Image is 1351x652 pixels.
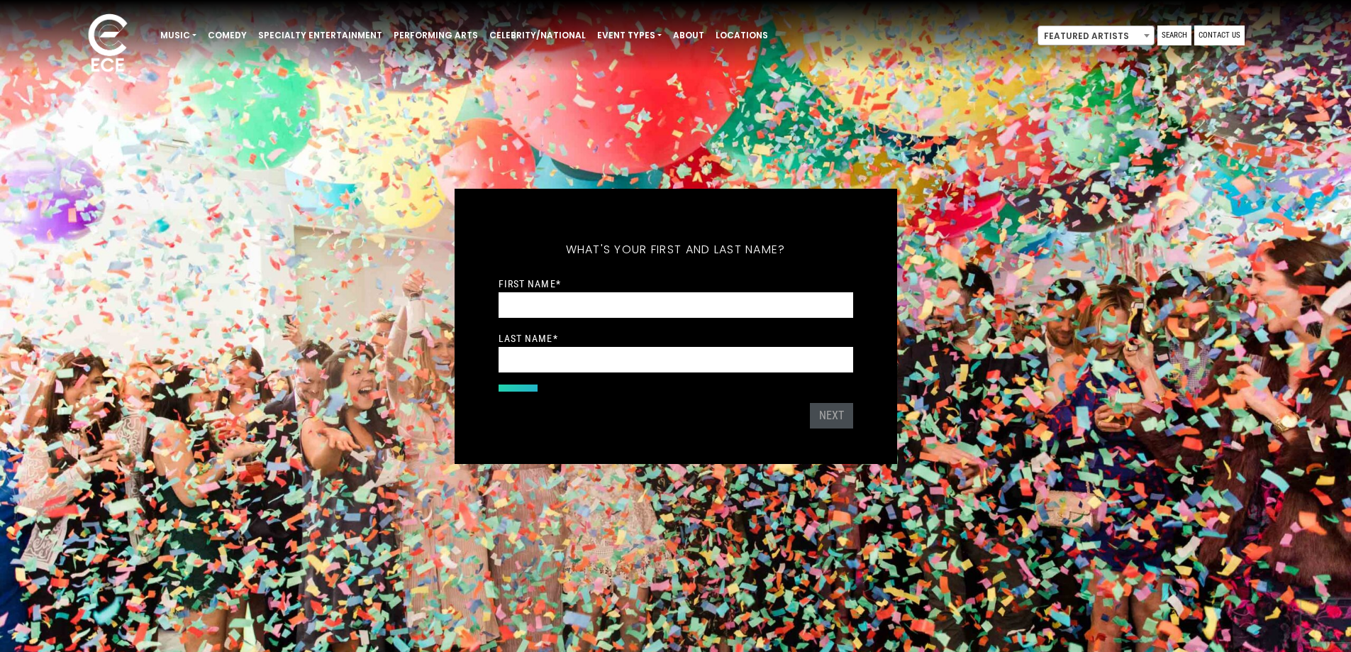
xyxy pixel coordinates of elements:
a: Music [155,23,202,48]
h5: What's your first and last name? [499,224,853,275]
label: First Name [499,277,561,290]
a: Comedy [202,23,252,48]
a: Specialty Entertainment [252,23,388,48]
span: Featured Artists [1038,26,1155,45]
a: About [667,23,710,48]
a: Celebrity/National [484,23,591,48]
img: ece_new_logo_whitev2-1.png [72,10,143,79]
label: Last Name [499,332,558,345]
span: Featured Artists [1038,26,1154,46]
a: Locations [710,23,774,48]
a: Performing Arts [388,23,484,48]
a: Contact Us [1194,26,1245,45]
a: Search [1157,26,1191,45]
a: Event Types [591,23,667,48]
